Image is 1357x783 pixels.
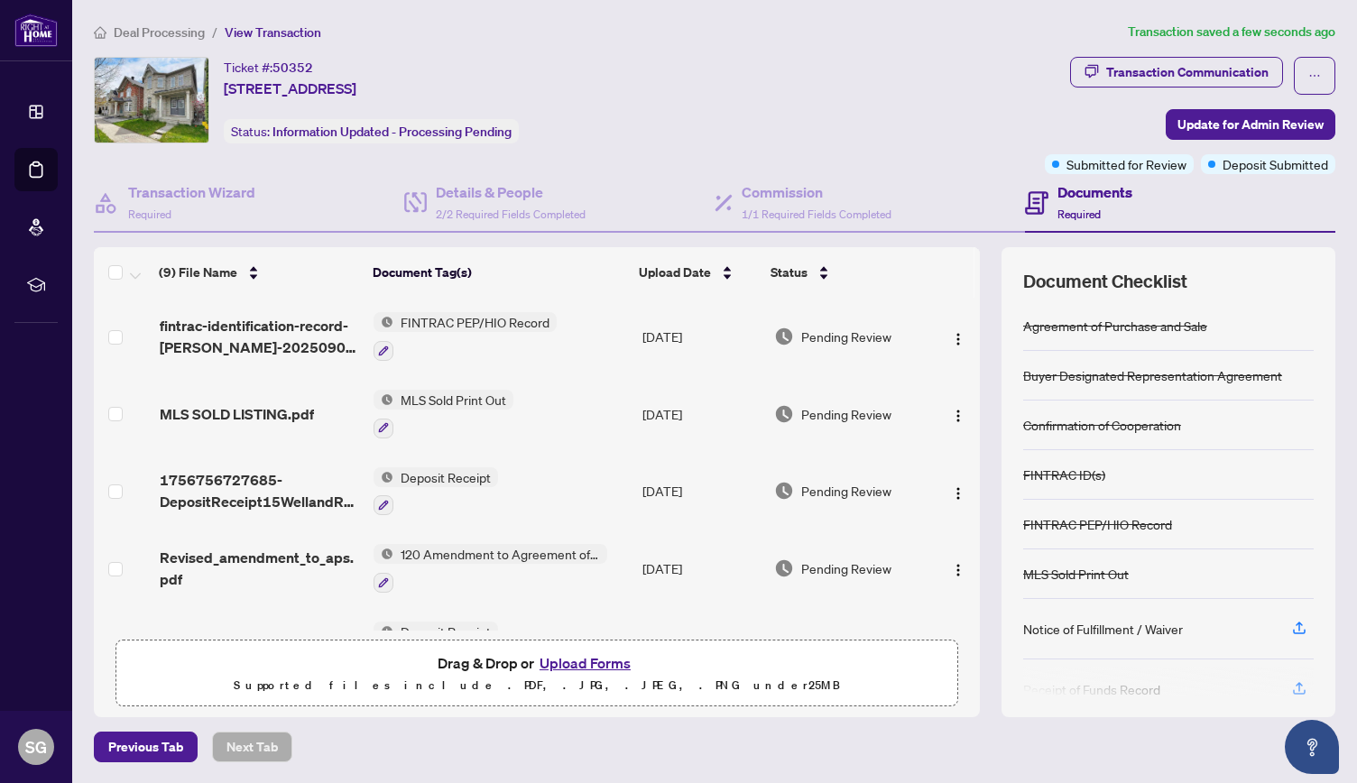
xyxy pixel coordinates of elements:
[94,732,198,762] button: Previous Tab
[635,375,768,453] td: [DATE]
[212,732,292,762] button: Next Tab
[951,332,965,346] img: Logo
[393,544,607,564] span: 120 Amendment to Agreement of Purchase and Sale
[152,247,365,298] th: (9) File Name
[1023,465,1105,484] div: FINTRAC ID(s)
[114,24,205,41] span: Deal Processing
[374,544,607,593] button: Status Icon120 Amendment to Agreement of Purchase and Sale
[1106,58,1269,87] div: Transaction Communication
[801,558,891,578] span: Pending Review
[108,732,183,761] span: Previous Tab
[160,315,360,358] span: fintrac-identification-record-[PERSON_NAME]-20250902-171451.pdf
[160,403,314,425] span: MLS SOLD LISTING.pdf
[1308,69,1321,82] span: ellipsis
[224,78,356,99] span: [STREET_ADDRESS]
[742,181,891,203] h4: Commission
[951,563,965,577] img: Logo
[1023,619,1183,639] div: Notice of Fulfillment / Waiver
[116,640,957,707] span: Drag & Drop orUpload FormsSupported files include .PDF, .JPG, .JPEG, .PNG under25MB
[160,469,360,512] span: 1756756727685-DepositReceipt15WellandRoad.pdf
[365,247,632,298] th: Document Tag(s)
[801,404,891,424] span: Pending Review
[534,651,636,675] button: Upload Forms
[1057,207,1101,221] span: Required
[1023,564,1129,584] div: MLS Sold Print Out
[944,400,973,428] button: Logo
[374,312,393,332] img: Status Icon
[374,467,393,487] img: Status Icon
[374,312,557,361] button: Status IconFINTRAC PEP/HIO Record
[801,481,891,501] span: Pending Review
[374,622,393,641] img: Status Icon
[635,298,768,375] td: [DATE]
[374,390,393,410] img: Status Icon
[774,327,794,346] img: Document Status
[774,481,794,501] img: Document Status
[127,675,946,696] p: Supported files include .PDF, .JPG, .JPEG, .PNG under 25 MB
[272,124,512,140] span: Information Updated - Processing Pending
[1070,57,1283,88] button: Transaction Communication
[1023,269,1187,294] span: Document Checklist
[635,607,768,685] td: [DATE]
[128,181,255,203] h4: Transaction Wizard
[160,547,360,590] span: Revised_amendment_to_aps.pdf
[1023,415,1181,435] div: Confirmation of Cooperation
[438,651,636,675] span: Drag & Drop or
[1066,154,1186,174] span: Submitted for Review
[374,467,498,516] button: Status IconDeposit Receipt
[1023,316,1207,336] div: Agreement of Purchase and Sale
[801,327,891,346] span: Pending Review
[1177,110,1324,139] span: Update for Admin Review
[763,247,928,298] th: Status
[771,263,808,282] span: Status
[1166,109,1335,140] button: Update for Admin Review
[393,622,498,641] span: Deposit Receipt
[1128,22,1335,42] article: Transaction saved a few seconds ago
[436,207,586,221] span: 2/2 Required Fields Completed
[212,22,217,42] li: /
[632,247,763,298] th: Upload Date
[224,57,313,78] div: Ticket #:
[1223,154,1328,174] span: Deposit Submitted
[951,486,965,501] img: Logo
[225,24,321,41] span: View Transaction
[160,624,360,668] span: Deposit Receipt - [STREET_ADDRESS]pdf
[14,14,58,47] img: logo
[742,207,891,221] span: 1/1 Required Fields Completed
[374,544,393,564] img: Status Icon
[25,734,47,760] span: SG
[272,60,313,76] span: 50352
[95,58,208,143] img: IMG-N12332963_1.jpg
[393,390,513,410] span: MLS Sold Print Out
[639,263,711,282] span: Upload Date
[944,476,973,505] button: Logo
[774,558,794,578] img: Document Status
[1023,365,1282,385] div: Buyer Designated Representation Agreement
[944,322,973,351] button: Logo
[774,404,794,424] img: Document Status
[224,119,519,143] div: Status:
[374,390,513,438] button: Status IconMLS Sold Print Out
[951,409,965,423] img: Logo
[635,530,768,607] td: [DATE]
[393,312,557,332] span: FINTRAC PEP/HIO Record
[635,453,768,530] td: [DATE]
[436,181,586,203] h4: Details & People
[1285,720,1339,774] button: Open asap
[374,622,498,670] button: Status IconDeposit Receipt
[1057,181,1132,203] h4: Documents
[94,26,106,39] span: home
[393,467,498,487] span: Deposit Receipt
[159,263,237,282] span: (9) File Name
[944,554,973,583] button: Logo
[1023,514,1172,534] div: FINTRAC PEP/HIO Record
[128,207,171,221] span: Required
